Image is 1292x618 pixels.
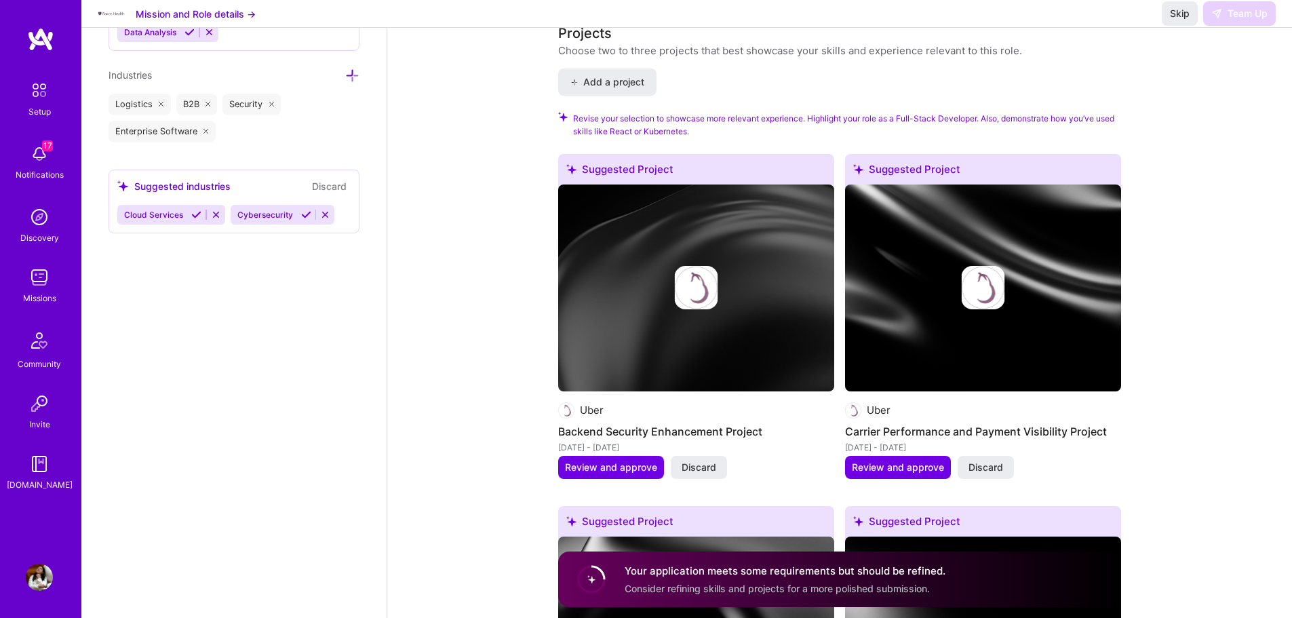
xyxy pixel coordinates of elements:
span: Revise your selection to showcase more relevant experience. Highlight your role as a Full-Stack D... [573,112,1121,138]
div: Setup [28,104,51,119]
i: icon Close [159,102,164,107]
span: Discard [682,461,716,474]
img: setup [25,76,54,104]
img: Invite [26,390,53,417]
div: [DATE] - [DATE] [845,440,1121,455]
img: guide book [26,450,53,478]
img: Company logo [558,402,574,419]
div: Community [18,357,61,371]
img: Company logo [675,266,718,309]
i: Accept [191,210,201,220]
span: Data Analysis [124,27,176,37]
img: Community [23,324,56,357]
i: icon SuggestedTeams [853,164,863,174]
h4: Backend Security Enhancement Project [558,423,834,440]
div: Uber [867,403,890,417]
div: Security [222,94,281,115]
button: Review and approve [558,456,664,479]
i: Reject [211,210,221,220]
span: Add a project [570,75,644,89]
div: Suggested Project [558,154,834,190]
i: Reject [320,210,330,220]
span: Industries [109,69,152,81]
i: Reject [204,27,214,37]
div: Discovery [20,231,59,245]
div: B2B [176,94,218,115]
i: Check [558,112,568,121]
span: Skip [1170,7,1190,20]
span: Consider refining skills and projects for a more polished submission. [625,582,930,594]
img: cover [558,185,834,391]
h4: Carrier Performance and Payment Visibility Project [845,423,1121,440]
div: Suggested Project [845,506,1121,542]
span: Cloud Services [124,210,183,220]
div: Suggested Project [845,154,1121,190]
div: Uber [580,403,604,417]
button: Discard [308,178,351,194]
div: Logistics [109,94,171,115]
div: Choose two to three projects that best showcase your skills and experience relevant to this role. [558,43,1022,58]
span: 17 [42,140,53,151]
i: icon SuggestedTeams [117,180,129,192]
img: logo [27,27,54,52]
i: Accept [184,27,195,37]
img: bell [26,140,53,168]
i: Accept [301,210,311,220]
img: teamwork [26,264,53,291]
button: Discard [671,456,727,479]
button: Discard [958,456,1014,479]
div: Missions [23,291,56,305]
div: Notifications [16,168,64,182]
div: Suggested Project [558,506,834,542]
img: Company Logo [98,11,125,17]
button: Mission and Role details → [136,7,256,21]
img: discovery [26,204,53,231]
i: icon SuggestedTeams [566,516,576,526]
div: Enterprise Software [109,121,216,142]
i: icon Close [269,102,274,107]
button: Skip [1162,1,1198,26]
div: Projects [558,23,612,43]
span: Review and approve [565,461,657,474]
i: icon PlusBlack [570,79,578,86]
div: Invite [29,417,50,431]
div: [DATE] - [DATE] [558,440,834,455]
a: User Avatar [22,564,56,591]
button: Review and approve [845,456,951,479]
img: Company logo [845,402,861,419]
img: User Avatar [26,564,53,591]
img: Company logo [962,266,1005,309]
i: icon SuggestedTeams [566,164,576,174]
img: cover [845,185,1121,391]
button: Add a project [558,69,657,96]
div: [DOMAIN_NAME] [7,478,73,492]
span: Review and approve [852,461,944,474]
h4: Your application meets some requirements but should be refined. [625,564,945,578]
div: Suggested industries [117,179,231,193]
i: icon Close [205,102,211,107]
i: icon SuggestedTeams [853,516,863,526]
span: Discard [968,461,1003,474]
i: icon Close [203,129,209,134]
span: Cybersecurity [237,210,293,220]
